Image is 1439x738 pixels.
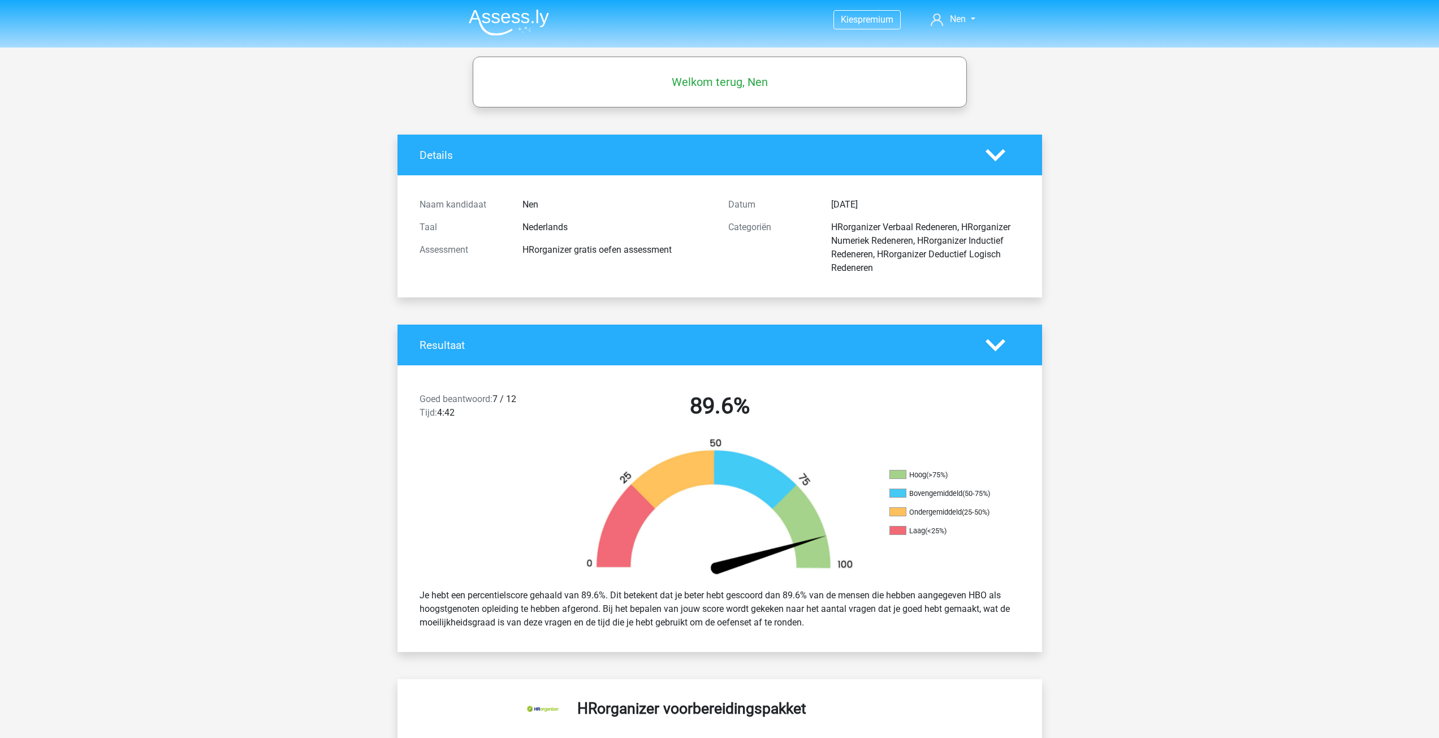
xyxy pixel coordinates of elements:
[950,14,966,24] span: Nen
[420,149,969,162] h4: Details
[411,221,514,234] div: Taal
[834,12,900,27] a: Kiespremium
[411,392,565,424] div: 7 / 12 4:42
[514,198,720,212] div: Nen
[469,9,549,36] img: Assessly
[889,507,1002,517] li: Ondergemiddeld
[411,584,1029,634] div: Je hebt een percentielscore gehaald van 89.6%. Dit betekent dat je beter hebt gescoord dan 89.6% ...
[420,394,492,404] span: Goed beantwoord:
[514,243,720,257] div: HRorganizer gratis oefen assessment
[823,221,1029,275] div: HRorganizer Verbaal Redeneren, HRorganizer Numeriek Redeneren, HRorganizer Inductief Redeneren, H...
[925,526,947,535] div: (<25%)
[411,243,514,257] div: Assessment
[926,471,948,479] div: (>75%)
[567,438,872,580] img: 90.da62de00dc71.png
[926,12,979,26] a: Nen
[889,489,1002,499] li: Bovengemiddeld
[962,489,990,498] div: (50-75%)
[962,508,989,516] div: (25-50%)
[841,14,858,25] span: Kies
[420,339,969,352] h4: Resultaat
[574,392,866,420] h2: 89.6%
[889,526,1002,536] li: Laag
[478,75,961,89] h5: Welkom terug, Nen
[720,198,823,212] div: Datum
[858,14,893,25] span: premium
[889,470,1002,480] li: Hoog
[420,407,437,418] span: Tijd:
[514,221,720,234] div: Nederlands
[720,221,823,275] div: Categoriën
[823,198,1029,212] div: [DATE]
[411,198,514,212] div: Naam kandidaat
